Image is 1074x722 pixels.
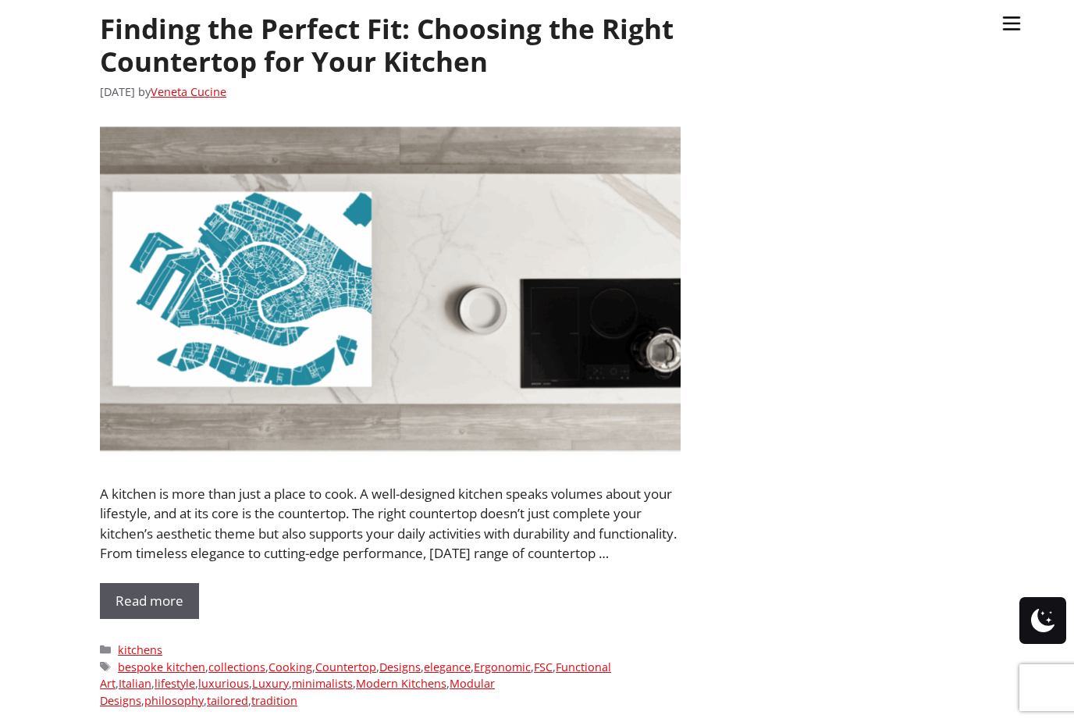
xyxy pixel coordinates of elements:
a: Modular Designs [100,676,495,708]
time: [DATE] [100,84,135,99]
a: kitchens [118,642,162,657]
a: tradition [251,693,297,708]
footer: Entry meta [100,642,681,710]
a: minimalists [292,676,353,691]
a: Veneta Cucine [151,84,226,99]
a: Designs [379,660,421,674]
a: FSC [534,660,553,674]
a: Finding the Perfect Fit: Choosing the Right Countertop for Your Kitchen [100,10,674,80]
a: luxurious [198,676,249,691]
a: collections [208,660,265,674]
a: Countertop [315,660,376,674]
a: lifestyle [155,676,195,691]
a: elegance [424,660,471,674]
a: Italian [119,676,151,691]
a: tailored [207,693,248,708]
span: , , , , , , , , , , , , , , , , , , [100,659,681,710]
img: burger-menu-svgrepo-com-30x30.jpg [1000,12,1023,35]
a: philosophy [144,693,204,708]
a: Luxury [252,676,289,691]
p: A kitchen is more than just a place to cook. A well-designed kitchen speaks volumes about your li... [100,484,681,564]
a: Ergonomic [474,660,531,674]
a: Read more about Finding the Perfect Fit: Choosing the Right Countertop for Your Kitchen [100,583,199,619]
a: bespoke kitchen [118,660,205,674]
a: Modern Kitchens [356,676,446,691]
a: Cooking [268,660,312,674]
span: by [138,84,226,99]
